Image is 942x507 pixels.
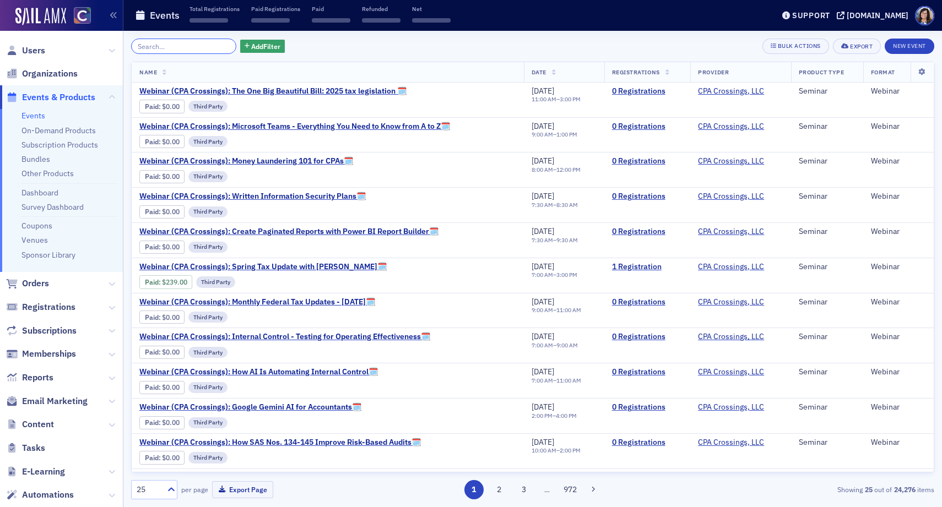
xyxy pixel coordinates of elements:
a: Paid [145,383,159,391]
span: : [145,313,162,321]
div: Paid: 0 - $0 [139,346,185,359]
div: Third Party [188,206,228,217]
span: $0.00 [162,208,180,216]
div: Third Party [196,276,235,287]
span: $0.00 [162,383,180,391]
span: Registrations [612,68,660,76]
div: Support [792,10,830,20]
div: Third Party [188,242,228,253]
button: AddFilter [240,40,285,53]
div: Webinar [871,297,926,307]
a: View Homepage [66,7,91,26]
span: CPA Crossings, LLC [698,227,767,237]
p: Refunded [362,5,400,13]
button: Export Page [212,481,273,498]
a: Webinar (CPA Crossings): How AI Is Automating Internal Control🗓️ [139,367,378,377]
a: Paid [145,102,159,111]
span: Add Filter [251,41,280,51]
span: Users [22,45,45,57]
span: CPA Crossings, LLC [698,262,767,272]
div: Seminar [799,86,856,96]
time: 7:00 AM [532,377,553,384]
a: SailAMX [15,8,66,25]
div: Webinar [871,332,926,342]
div: Seminar [799,332,856,342]
div: – [532,412,577,419]
div: Webinar [871,156,926,166]
div: Seminar [799,192,856,201]
a: Registrations [6,301,75,313]
div: Third Party [188,347,228,358]
div: – [532,96,581,103]
span: Provider [698,68,729,76]
div: Seminar [799,297,856,307]
span: ‌ [251,18,290,23]
div: Paid: 0 - $0 [139,381,185,394]
span: Content [22,418,54,430]
a: New Event [885,40,934,50]
a: 0 Registrations [612,86,683,96]
div: Webinar [871,402,926,412]
span: CPA Crossings, LLC [698,297,767,307]
span: : [145,348,162,356]
time: 8:30 AM [556,201,578,209]
a: Paid [145,138,159,146]
div: Paid: 0 - $0 [139,135,185,148]
div: Webinar [871,367,926,377]
div: Third Party [188,136,228,147]
div: Third Party [188,382,228,393]
a: Content [6,418,54,430]
span: ‌ [190,18,228,23]
span: Reports [22,372,53,384]
span: E-Learning [22,466,65,478]
time: 9:00 AM [532,306,553,314]
div: Webinar [871,262,926,272]
a: Webinar (CPA Crossings): Money Laundering 101 for CPAs🗓️ [139,156,353,166]
a: Paid [145,348,159,356]
a: CPA Crossings, LLC [698,156,764,166]
a: Subscriptions [6,325,77,337]
a: Dashboard [21,188,58,198]
div: – [532,237,578,244]
span: $0.00 [162,243,180,251]
span: Webinar (CPA Crossings): Create Paginated Reports with Power BI Report Builder🗓️ [139,227,438,237]
a: Webinar (CPA Crossings): Google Gemini AI for Accountants🗓️ [139,402,361,412]
p: Paid [312,5,350,13]
span: [DATE] [532,261,554,271]
span: : [145,278,162,286]
div: – [532,131,577,138]
a: Subscription Products [21,140,98,150]
time: 12:00 PM [556,166,581,173]
span: Memberships [22,348,76,360]
span: [DATE] [532,156,554,166]
a: CPA Crossings, LLC [698,227,764,237]
strong: 25 [863,484,874,494]
span: … [539,484,555,494]
a: Webinar (CPA Crossings): Microsoft Teams - Everything You Need to Know from A to Z🗓️ [139,122,450,132]
a: Webinar (CPA Crossings): Internal Control - Testing for Operating Effectiveness🗓️ [139,332,430,342]
div: – [532,307,581,314]
div: Third Party [188,101,228,112]
span: $0.00 [162,102,180,111]
div: Seminar [799,438,856,448]
div: Third Party [188,452,228,463]
a: Events & Products [6,91,95,103]
time: 4:00 PM [556,412,577,419]
time: 8:00 AM [532,166,553,173]
a: Webinar (CPA Crossings): Written Information Security Plans🗓️ [139,192,366,201]
span: CPA Crossings, LLC [698,86,767,96]
a: 1 Registration [612,262,683,272]
span: Webinar (CPA Crossings): How SAS Nos. 134-145 Improve Risk-Based Audits🗓️ [139,438,421,448]
a: Bundles [21,154,50,164]
a: CPA Crossings, LLC [698,86,764,96]
a: Paid [145,208,159,216]
span: : [145,208,162,216]
span: CPA Crossings, LLC [698,367,767,377]
h1: Events [150,9,180,22]
a: Webinar (CPA Crossings): The One Big Beautiful Bill: 2025 tax legislation 🗓️ [139,86,407,96]
span: Subscriptions [22,325,77,337]
div: Webinar [871,438,926,448]
a: Paid [145,278,159,286]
